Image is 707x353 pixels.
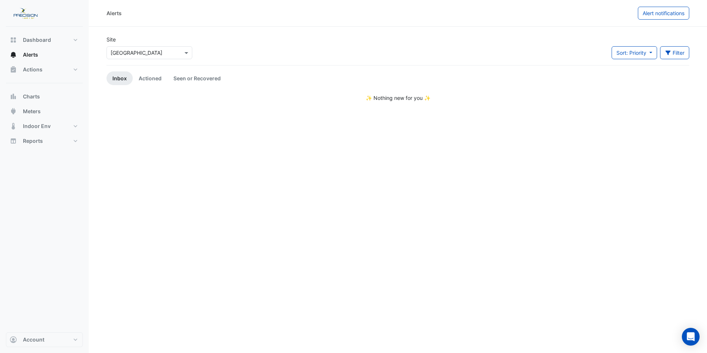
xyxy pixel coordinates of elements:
span: Sort: Priority [616,50,646,56]
button: Sort: Priority [612,46,657,59]
button: Alert notifications [638,7,689,20]
button: Actions [6,62,83,77]
a: Actioned [133,71,168,85]
a: Seen or Recovered [168,71,227,85]
button: Reports [6,134,83,148]
app-icon: Dashboard [10,36,17,44]
button: Indoor Env [6,119,83,134]
button: Charts [6,89,83,104]
button: Filter [660,46,690,59]
div: ✨ Nothing new for you ✨ [106,94,689,102]
span: Charts [23,93,40,100]
app-icon: Meters [10,108,17,115]
div: Alerts [106,9,122,17]
span: Meters [23,108,41,115]
app-icon: Reports [10,137,17,145]
button: Account [6,332,83,347]
button: Dashboard [6,33,83,47]
button: Meters [6,104,83,119]
label: Site [106,36,116,43]
span: Indoor Env [23,122,51,130]
span: Actions [23,66,43,73]
div: Open Intercom Messenger [682,328,700,346]
a: Inbox [106,71,133,85]
img: Company Logo [9,6,42,21]
app-icon: Indoor Env [10,122,17,130]
span: Account [23,336,44,343]
app-icon: Alerts [10,51,17,58]
app-icon: Actions [10,66,17,73]
button: Alerts [6,47,83,62]
span: Dashboard [23,36,51,44]
span: Alert notifications [643,10,684,16]
span: Alerts [23,51,38,58]
span: Reports [23,137,43,145]
app-icon: Charts [10,93,17,100]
